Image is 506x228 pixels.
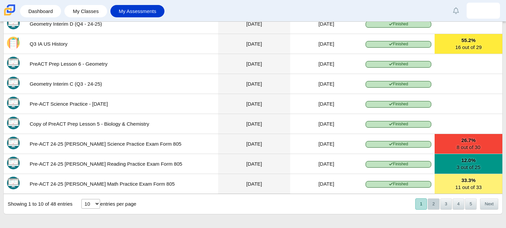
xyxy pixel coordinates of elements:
[7,57,20,69] img: Itembank
[4,194,72,214] div: Showing 1 to 10 of 48 entries
[7,77,20,89] img: Itembank
[366,101,431,107] span: Finished
[7,157,20,169] img: Itembank
[366,181,431,187] span: Finished
[7,97,20,109] img: Itembank
[438,37,499,44] b: 55.2%
[23,5,58,17] a: Dashboard
[435,174,502,194] a: 33.3%11 out of 33
[366,141,431,147] span: Finished
[366,41,431,47] span: Finished
[246,161,262,167] time: Feb 3, 2025 at 11:05 AM
[428,198,439,209] button: 2
[449,3,463,18] a: Alerts
[26,94,218,114] td: Pre-ACT Science Practice - [DATE]
[246,121,262,127] time: Feb 28, 2025 at 8:53 AM
[246,81,262,87] time: Mar 18, 2025 at 11:47 AM
[26,14,218,34] td: Geometry Interim D (Q4 - 24-25)
[415,198,427,209] button: 1
[246,141,262,147] time: Feb 3, 2025 at 12:00 PM
[7,137,20,149] img: Itembank
[366,81,431,87] span: Finished
[435,34,502,54] a: 55.2%16 out of 29
[319,101,334,107] time: Mar 14, 2025 at 8:36 AM
[26,74,218,94] td: Geometry Interim C (Q3 - 24-25)
[478,5,489,16] img: andres.golperamire.ri415H
[246,41,262,47] time: Mar 19, 2025 at 1:35 PM
[68,5,104,17] a: My Classes
[26,134,218,154] td: Pre-ACT 24-25 [PERSON_NAME] Science Practice Exam Form 805
[26,34,218,54] td: Q3 IA US History
[438,177,499,184] b: 33.3%
[26,114,218,134] td: Copy of PreACT Prep Lesson 5 - Biology & Chemistry
[26,54,218,74] td: PreACT Prep Lesson 6 - Geometry
[438,157,499,164] b: 12.0%
[26,154,218,174] td: Pre-ACT 24-25 [PERSON_NAME] Reading Practice Exam Form 805
[319,61,334,67] time: Mar 19, 2025 at 2:16 PM
[435,134,502,154] a: 26.7%8 out of 30
[435,154,502,174] a: 12.0%3 out of 25
[453,198,464,209] button: 4
[246,61,262,67] time: Mar 19, 2025 at 12:18 PM
[3,3,17,17] img: Carmen School of Science & Technology
[7,177,20,189] img: Itembank
[366,121,431,127] span: Finished
[467,3,500,19] a: andres.golperamire.ri415H
[366,61,431,67] span: Finished
[100,201,136,207] label: entries per page
[319,181,334,187] time: Feb 3, 2025 at 10:15 AM
[246,181,262,187] time: Feb 3, 2025 at 9:41 AM
[319,141,334,147] time: Feb 3, 2025 at 12:34 PM
[366,21,431,27] span: Finished
[26,174,218,194] td: Pre-ACT 24-25 [PERSON_NAME] Math Practice Exam Form 805
[438,137,499,144] b: 26.7%
[440,198,452,209] button: 3
[319,121,334,127] time: Feb 28, 2025 at 9:20 AM
[7,17,20,29] img: Itembank
[366,161,431,167] span: Finished
[480,198,498,209] button: Next
[3,12,17,18] a: Carmen School of Science & Technology
[319,21,334,27] time: Jun 12, 2025 at 10:32 AM
[7,37,20,49] img: Scannable
[7,117,20,129] img: Itembank
[319,81,334,87] time: Mar 19, 2025 at 3:54 PM
[415,198,498,209] nav: pagination
[246,21,262,27] time: Jun 12, 2025 at 8:53 AM
[114,5,161,17] a: My Assessments
[246,101,262,107] time: Mar 14, 2025 at 8:26 AM
[319,161,334,167] time: Feb 3, 2025 at 11:32 AM
[465,198,477,209] button: 5
[319,41,334,47] time: Mar 19, 2025 at 1:35 PM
